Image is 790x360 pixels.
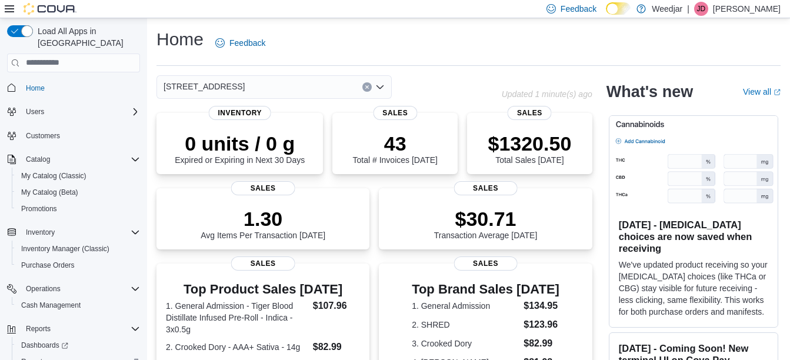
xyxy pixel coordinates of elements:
dt: 3. Crooked Dory [412,338,519,349]
a: My Catalog (Beta) [16,185,83,199]
button: Cash Management [12,297,145,314]
span: Operations [26,284,61,294]
span: Inventory [26,228,55,237]
p: We've updated product receiving so your [MEDICAL_DATA] choices (like THCa or CBG) stay visible fo... [619,259,768,318]
dt: 2. Crooked Dory - AAA+ Sativa - 14g [166,341,308,353]
span: My Catalog (Beta) [21,188,78,197]
button: Purchase Orders [12,257,145,274]
a: Home [21,81,49,95]
p: 43 [353,132,438,155]
span: Cash Management [21,301,81,310]
span: Sales [231,181,295,195]
span: Purchase Orders [16,258,140,272]
div: Expired or Expiring in Next 30 Days [175,132,305,165]
span: Operations [21,282,140,296]
button: Reports [21,322,55,336]
div: Total # Invoices [DATE] [353,132,438,165]
button: Inventory [21,225,59,239]
span: Catalog [26,155,50,164]
span: Users [21,105,140,119]
span: Feedback [229,37,265,49]
button: Reports [2,321,145,337]
p: [PERSON_NAME] [713,2,781,16]
h2: What's new [606,82,693,101]
dt: 1. General Admission [412,300,519,312]
button: Users [21,105,49,119]
span: Customers [21,128,140,143]
dd: $107.96 [313,299,361,313]
span: Inventory Manager (Classic) [16,242,140,256]
a: Cash Management [16,298,85,312]
span: Dashboards [21,341,68,350]
button: Home [2,79,145,96]
span: My Catalog (Beta) [16,185,140,199]
span: Promotions [21,204,57,214]
div: Avg Items Per Transaction [DATE] [201,207,325,240]
p: Updated 1 minute(s) ago [502,89,592,99]
span: Sales [373,106,417,120]
a: Customers [21,129,65,143]
button: Open list of options [375,82,385,92]
span: Customers [26,131,60,141]
button: Clear input [362,82,372,92]
span: My Catalog (Classic) [21,171,86,181]
button: Inventory Manager (Classic) [12,241,145,257]
span: Inventory [21,225,140,239]
a: View allExternal link [743,87,781,96]
button: Users [2,104,145,120]
a: Purchase Orders [16,258,79,272]
span: Home [26,84,45,93]
span: Sales [508,106,552,120]
h1: Home [156,28,204,51]
span: Home [21,81,140,95]
span: Load All Apps in [GEOGRAPHIC_DATA] [33,25,140,49]
dd: $123.96 [524,318,559,332]
span: Purchase Orders [21,261,75,270]
p: $1320.50 [488,132,571,155]
span: Inventory [208,106,271,120]
button: Operations [2,281,145,297]
a: My Catalog (Classic) [16,169,91,183]
button: Promotions [12,201,145,217]
span: Users [26,107,44,116]
span: Dashboards [16,338,140,352]
div: Total Sales [DATE] [488,132,571,165]
p: | [687,2,689,16]
button: Customers [2,127,145,144]
button: Catalog [2,151,145,168]
button: Inventory [2,224,145,241]
span: Reports [21,322,140,336]
h3: Top Brand Sales [DATE] [412,282,559,296]
span: Inventory Manager (Classic) [21,244,109,254]
button: My Catalog (Beta) [12,184,145,201]
svg: External link [774,89,781,96]
a: Dashboards [12,337,145,354]
button: Catalog [21,152,55,166]
dd: $82.99 [524,336,559,351]
span: [STREET_ADDRESS] [164,79,245,94]
p: Weedjar [652,2,682,16]
span: JD [697,2,706,16]
p: 0 units / 0 g [175,132,305,155]
h3: Top Product Sales [DATE] [166,282,360,296]
button: Operations [21,282,65,296]
input: Dark Mode [606,2,631,15]
dt: 2. SHRED [412,319,519,331]
dd: $82.99 [313,340,361,354]
img: Cova [24,3,76,15]
span: Reports [26,324,51,334]
h3: [DATE] - [MEDICAL_DATA] choices are now saved when receiving [619,219,768,254]
div: Transaction Average [DATE] [434,207,538,240]
dd: $134.95 [524,299,559,313]
a: Feedback [211,31,270,55]
span: Sales [454,256,518,271]
span: Sales [454,181,518,195]
span: Cash Management [16,298,140,312]
span: Sales [231,256,295,271]
span: Feedback [561,3,596,15]
div: Jade Dickson [694,2,708,16]
button: My Catalog (Classic) [12,168,145,184]
p: $30.71 [434,207,538,231]
a: Promotions [16,202,62,216]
